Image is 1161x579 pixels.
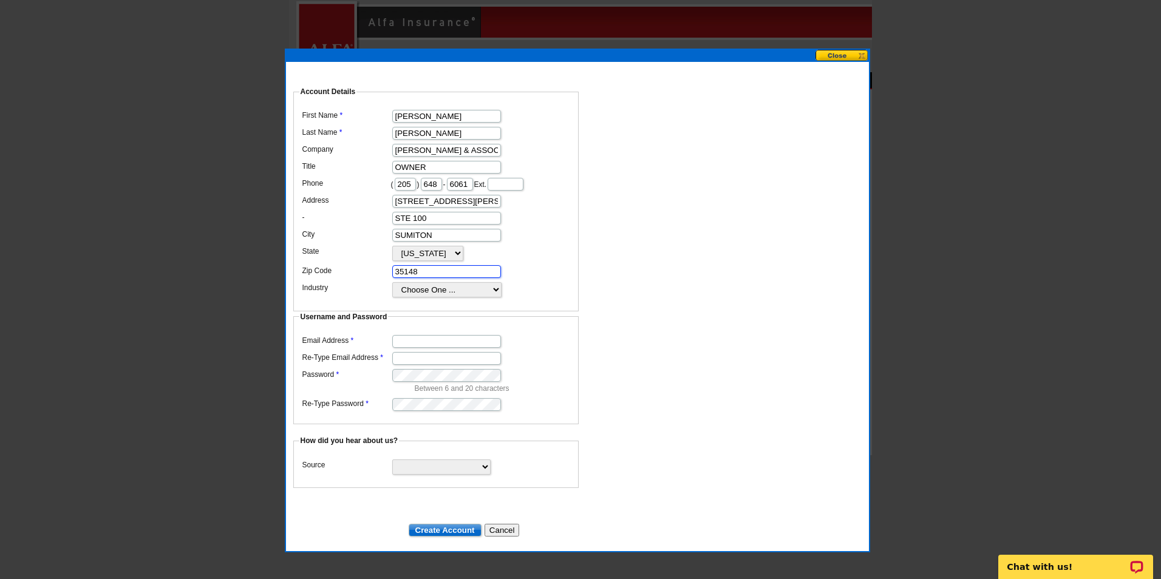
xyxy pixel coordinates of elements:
[302,352,391,363] label: Re-Type Email Address
[302,229,391,240] label: City
[302,110,391,121] label: First Name
[302,161,391,172] label: Title
[302,282,391,293] label: Industry
[485,524,520,537] button: Cancel
[302,459,391,470] label: Source
[302,144,391,155] label: Company
[415,383,573,394] p: Between 6 and 20 characters
[302,369,391,380] label: Password
[302,246,391,257] label: State
[302,335,391,346] label: Email Address
[302,178,391,189] label: Phone
[409,524,482,537] input: Create Account
[299,86,357,97] legend: Account Details
[299,175,573,192] dd: ( ) - Ext.
[990,541,1161,579] iframe: LiveChat chat widget
[302,398,391,409] label: Re-Type Password
[299,435,400,446] legend: How did you hear about us?
[302,212,391,223] label: -
[299,311,389,322] legend: Username and Password
[302,265,391,276] label: Zip Code
[302,195,391,206] label: Address
[302,127,391,138] label: Last Name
